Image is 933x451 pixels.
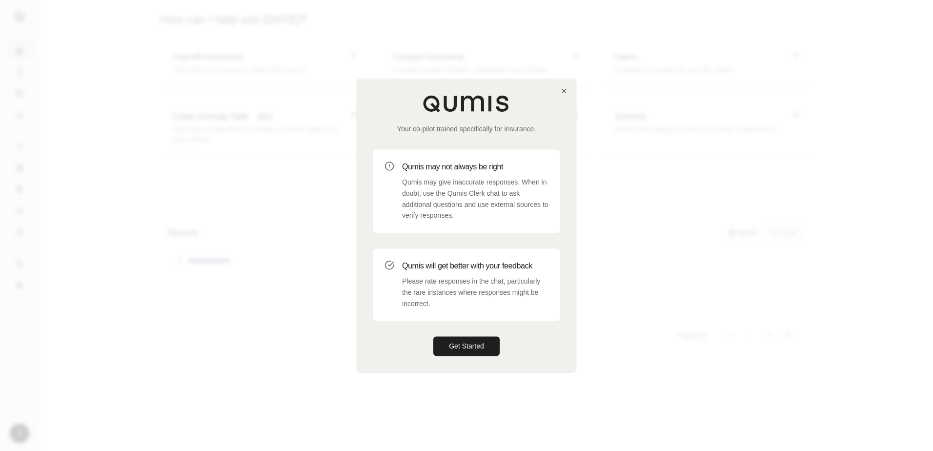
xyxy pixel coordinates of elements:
p: Please rate responses in the chat, particularly the rare instances where responses might be incor... [402,276,548,309]
img: Qumis Logo [423,95,510,112]
p: Your co-pilot trained specifically for insurance. [373,124,560,134]
h3: Qumis will get better with your feedback [402,260,548,272]
button: Get Started [433,337,500,356]
h3: Qumis may not always be right [402,161,548,173]
p: Qumis may give inaccurate responses. When in doubt, use the Qumis Clerk chat to ask additional qu... [402,177,548,221]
